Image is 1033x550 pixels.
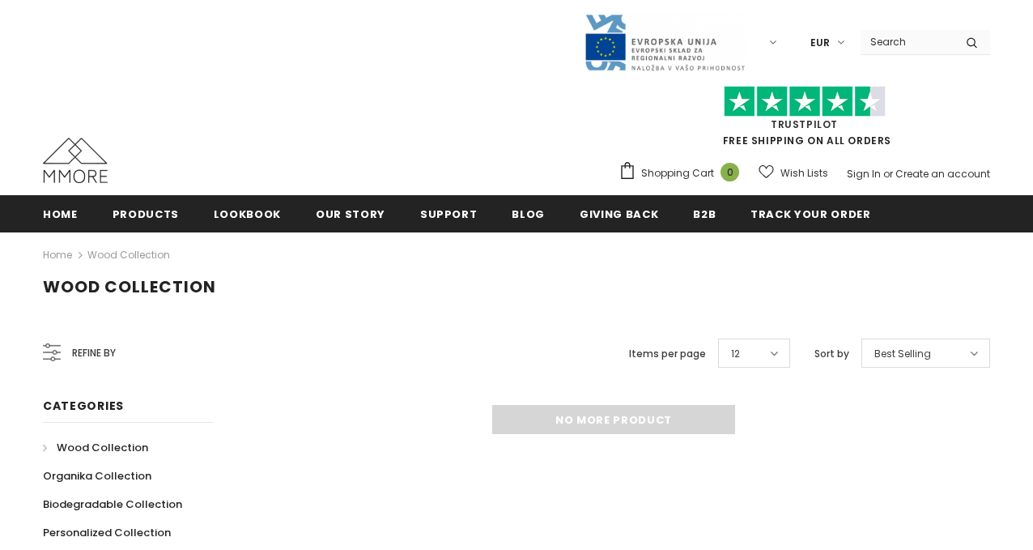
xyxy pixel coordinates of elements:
span: support [420,207,478,222]
span: Shopping Cart [641,165,714,181]
span: B2B [693,207,716,222]
a: Biodegradable Collection [43,490,182,518]
a: Lookbook [214,195,281,232]
span: FREE SHIPPING ON ALL ORDERS [619,93,990,147]
a: Products [113,195,179,232]
a: Organika Collection [43,462,151,490]
span: Best Selling [874,346,931,362]
a: Personalized Collection [43,518,171,547]
span: Personalized Collection [43,525,171,540]
span: Giving back [580,207,658,222]
a: Shopping Cart 0 [619,161,747,185]
span: Products [113,207,179,222]
span: 12 [731,346,740,362]
a: Track your order [750,195,870,232]
a: Home [43,245,72,265]
span: Wish Lists [780,165,828,181]
img: Trust Pilot Stars [724,86,886,117]
label: Sort by [814,346,849,362]
a: support [420,195,478,232]
a: Wood Collection [43,433,148,462]
a: Javni Razpis [584,35,746,49]
a: Wood Collection [87,248,170,262]
a: Sign In [847,167,881,181]
a: Trustpilot [771,117,838,131]
span: Refine by [72,344,116,362]
img: MMORE Cases [43,138,108,183]
a: B2B [693,195,716,232]
img: Javni Razpis [584,13,746,72]
a: Create an account [895,167,990,181]
a: Wish Lists [759,159,828,187]
label: Items per page [629,346,706,362]
span: EUR [810,35,830,51]
span: Organika Collection [43,468,151,484]
span: Our Story [316,207,385,222]
span: Biodegradable Collection [43,497,182,512]
span: Home [43,207,78,222]
span: Track your order [750,207,870,222]
input: Search Site [861,30,954,53]
a: Blog [512,195,545,232]
span: Wood Collection [57,440,148,455]
a: Home [43,195,78,232]
span: Lookbook [214,207,281,222]
span: Wood Collection [43,275,216,298]
span: 0 [721,163,739,181]
a: Our Story [316,195,385,232]
span: or [883,167,893,181]
span: Blog [512,207,545,222]
span: Categories [43,398,124,414]
a: Giving back [580,195,658,232]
